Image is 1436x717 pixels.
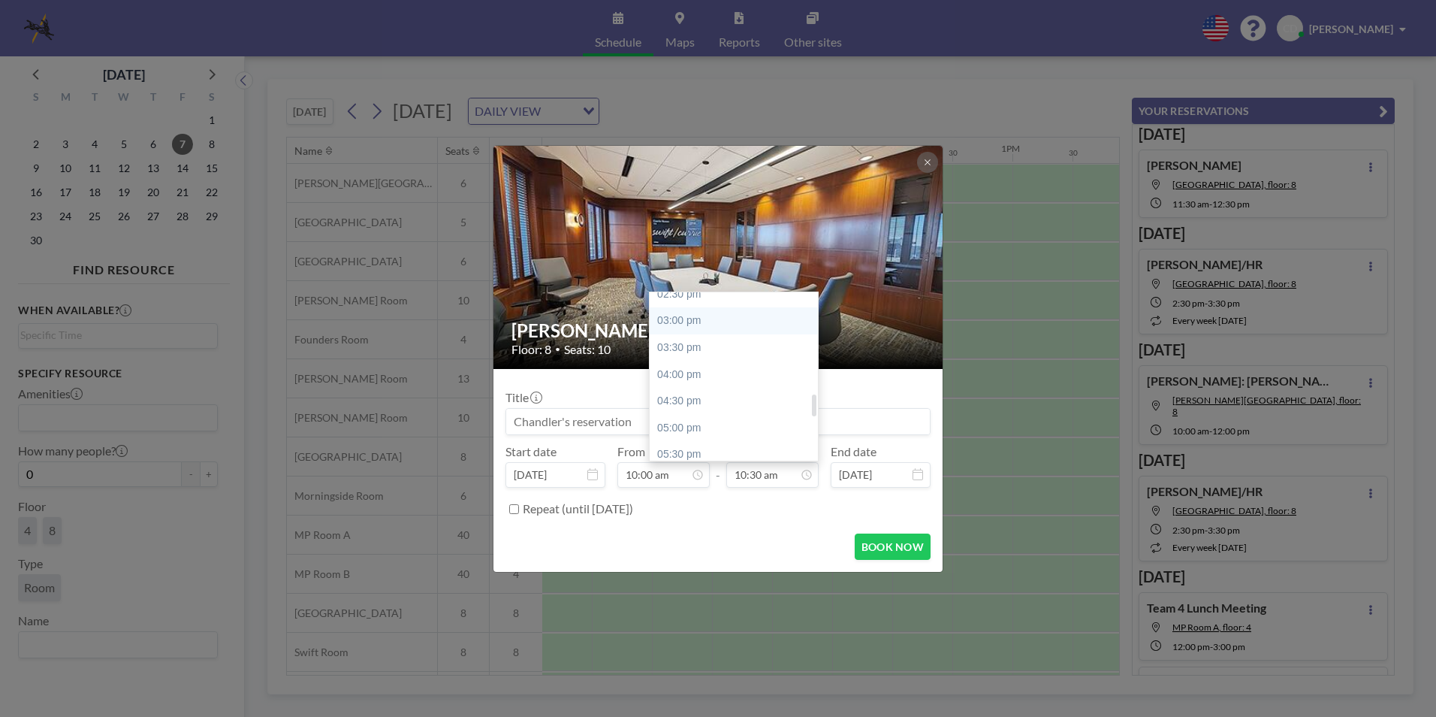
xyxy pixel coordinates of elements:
input: Chandler's reservation [506,409,930,434]
span: - [716,449,720,483]
div: 02:30 pm [650,281,825,308]
label: End date [831,444,876,459]
h2: [PERSON_NAME] Room [511,319,926,342]
div: 05:30 pm [650,441,825,468]
label: Repeat (until [DATE]) [523,501,633,516]
span: • [555,343,560,355]
div: 04:00 pm [650,362,825,389]
div: 04:30 pm [650,388,825,415]
span: Floor: 8 [511,342,551,357]
div: 03:30 pm [650,334,825,362]
label: From [617,444,645,459]
div: 03:00 pm [650,307,825,334]
span: Seats: 10 [564,342,611,357]
button: BOOK NOW [855,534,931,560]
img: 537.jpg [493,87,944,426]
label: Start date [505,444,557,459]
div: 05:00 pm [650,415,825,442]
label: Title [505,390,541,405]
